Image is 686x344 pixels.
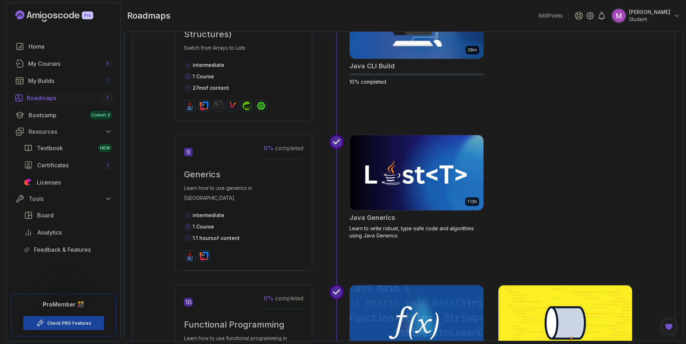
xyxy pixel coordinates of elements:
[612,9,680,23] button: user profile image[PERSON_NAME]Student
[214,102,223,110] img: terminal logo
[20,242,116,257] a: feedback
[467,199,477,205] p: 1.13h
[15,10,110,22] a: Landing page
[34,245,91,254] span: Feedback & Features
[264,144,274,152] span: 0 %
[107,78,109,84] span: 1
[193,223,214,230] span: 1 Course
[264,144,303,152] span: completed
[11,56,116,71] a: courses
[20,175,116,190] a: licenses
[349,79,386,85] span: 10% completed
[29,195,112,203] div: Tools
[629,9,670,16] p: [PERSON_NAME]
[243,102,251,110] img: spring logo
[193,73,214,79] span: 1 Course
[349,225,484,239] p: Learn to write robust, type-safe code and algorithms using Java Generics.
[200,252,208,260] img: intellij logo
[100,145,110,151] span: NEW
[91,112,110,118] span: Cohort 3
[184,319,303,330] h2: Functional Programming
[468,47,477,53] p: 28m
[184,43,303,53] p: Switch from Arrays to Lists
[660,318,677,335] button: Open Feedback Button
[29,127,112,136] div: Resources
[11,91,116,105] a: roadmaps
[193,62,224,69] p: intermediate
[200,102,208,110] img: intellij logo
[184,148,193,156] span: 9
[184,183,303,203] p: Learn how to use generics in [GEOGRAPHIC_DATA]
[193,235,240,242] p: 1.1 hours of content
[37,178,61,187] span: Licenses
[106,162,109,168] span: 3
[37,228,62,237] span: Analytics
[29,42,112,51] div: Home
[24,179,33,186] img: jetbrains icon
[11,74,116,88] a: builds
[20,208,116,222] a: board
[20,141,116,155] a: textbook
[629,16,670,23] p: Student
[106,61,109,67] span: 8
[27,94,112,102] div: Roadmaps
[127,10,170,21] h2: roadmaps
[29,111,112,119] div: Bootcamp
[11,39,116,54] a: home
[193,84,229,92] p: 27m of content
[184,169,303,180] h2: Generics
[37,211,54,220] span: Board
[11,108,116,122] a: bootcamp
[20,225,116,240] a: analytics
[612,9,626,23] img: user profile image
[228,102,237,110] img: maven logo
[257,102,265,110] img: spring-boot logo
[349,135,484,239] a: Java Generics card1.13hJava GenericsLearn to write robust, type-safe code and algorithms using Ja...
[47,320,91,326] a: Check PRO Features
[11,192,116,205] button: Tools
[264,295,303,302] span: completed
[106,95,109,101] span: 7
[264,295,274,302] span: 0 %
[184,298,193,306] span: 10
[23,316,104,330] button: Check PRO Features
[11,125,116,138] button: Resources
[349,61,395,71] h2: Java CLI Build
[185,102,194,110] img: java logo
[539,12,563,19] p: 889 Points
[185,252,194,260] img: java logo
[20,158,116,172] a: certificates
[28,77,112,85] div: My Builds
[37,161,69,169] span: Certificates
[37,144,63,152] span: Textbook
[28,59,112,68] div: My Courses
[193,212,224,219] p: intermediate
[347,133,487,212] img: Java Generics card
[349,213,395,223] h2: Java Generics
